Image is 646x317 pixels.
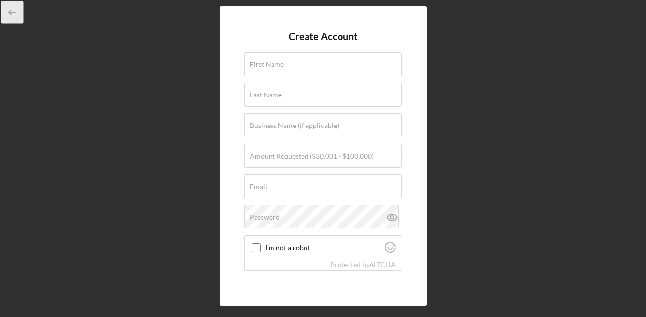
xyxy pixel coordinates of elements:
label: Last Name [250,91,282,99]
a: Visit Altcha.org [369,260,396,269]
label: Amount Requested ($30,001 - $100,000) [250,152,374,160]
label: Business Name (if applicable) [250,122,339,129]
label: Password [250,213,280,221]
label: First Name [250,61,284,68]
h4: Create Account [289,31,358,42]
div: Protected by [330,261,396,269]
label: Email [250,183,267,190]
a: Visit Altcha.org [385,246,396,254]
label: I'm not a robot [265,244,382,252]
